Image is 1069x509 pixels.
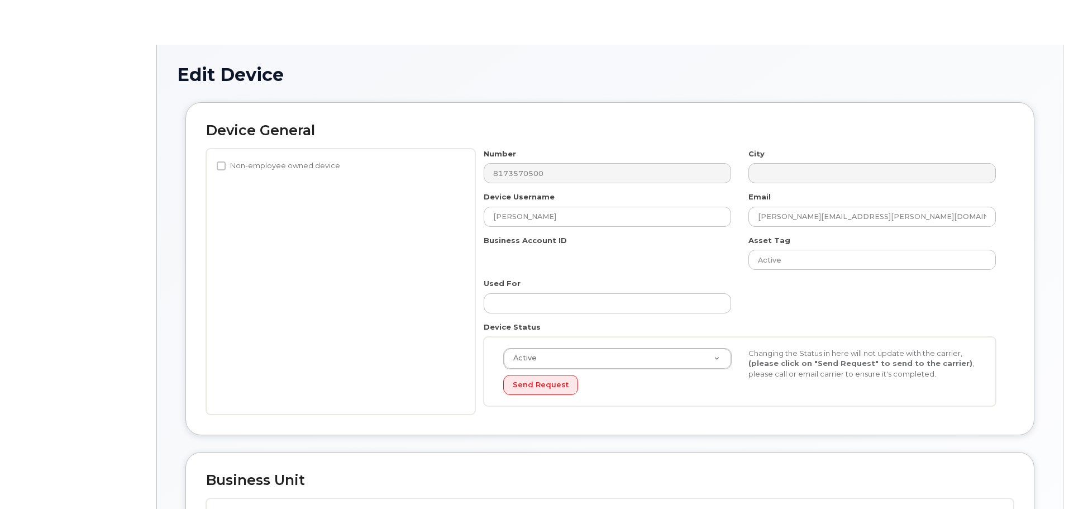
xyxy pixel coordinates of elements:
input: Non-employee owned device [217,161,226,170]
button: Send Request [503,375,578,396]
a: Active [504,349,731,369]
label: Used For [484,278,521,289]
label: Device Status [484,322,541,332]
label: City [748,149,765,159]
label: Email [748,192,771,202]
h2: Device General [206,123,1014,139]
strong: (please click on "Send Request" to send to the carrier) [748,359,972,368]
label: Business Account ID [484,235,567,246]
label: Number [484,149,516,159]
h2: Business Unit [206,473,1014,488]
label: Non-employee owned device [217,159,340,173]
span: Active [507,353,537,363]
label: Device Username [484,192,555,202]
h1: Edit Device [177,65,1043,84]
label: Asset Tag [748,235,790,246]
div: Changing the Status in here will not update with the carrier, , please call or email carrier to e... [740,348,985,379]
